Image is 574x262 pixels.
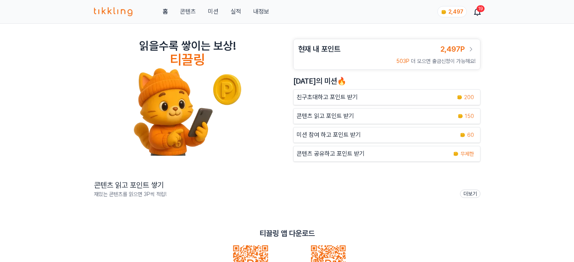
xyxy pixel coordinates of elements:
[293,127,480,143] button: 미션 참여 하고 포인트 받기 coin 60
[94,190,166,198] p: 재밌는 콘텐츠를 읽으면 3P씩 적립!
[293,146,480,162] a: 콘텐츠 공유하고 포인트 받기 coin 무제한
[293,89,480,105] button: 친구초대하고 포인트 받기 coin 200
[396,58,409,64] span: 503P
[457,113,463,119] img: coin
[440,44,465,54] span: 2,497P
[180,7,196,16] a: 콘텐츠
[297,93,358,102] p: 친구초대하고 포인트 받기
[293,76,480,86] h2: [DATE]의 미션🔥
[440,44,476,54] a: 2,497P
[260,228,315,239] p: 티끌링 앱 다운로드
[453,151,459,157] img: coin
[133,67,242,156] img: tikkling_character
[170,52,205,67] h4: 티끌링
[297,130,361,139] p: 미션 참여 하고 포인트 받기
[465,112,474,120] span: 150
[208,7,219,16] button: 미션
[231,7,241,16] a: 실적
[163,7,168,16] a: 홈
[298,44,340,54] h3: 현재 내 포인트
[467,131,474,139] span: 60
[474,7,480,16] a: 19
[411,58,476,64] span: 더 모으면 출금신청이 가능해요!
[477,5,485,12] div: 19
[293,108,480,124] a: 콘텐츠 읽고 포인트 받기 coin 150
[460,150,474,158] span: 무제한
[460,132,466,138] img: coin
[448,9,463,15] span: 2,497
[457,94,463,100] img: coin
[437,6,465,17] a: coin 2,497
[441,9,447,15] img: coin
[139,39,236,52] h2: 읽을수록 쌓이는 보상!
[253,7,269,16] a: 내정보
[94,7,133,16] img: 티끌링
[297,149,365,158] p: 콘텐츠 공유하고 포인트 받기
[460,190,480,198] a: 더보기
[297,112,354,121] p: 콘텐츠 읽고 포인트 받기
[464,93,474,101] span: 200
[94,180,166,190] h2: 콘텐츠 읽고 포인트 쌓기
